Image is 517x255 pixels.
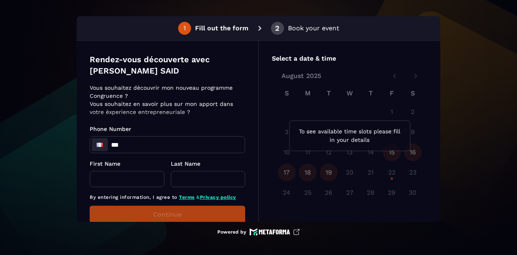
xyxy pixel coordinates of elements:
span: Phone Number [90,126,131,132]
span: First Name [90,160,120,167]
div: 2 [275,25,280,32]
div: France: + 33 [92,138,108,151]
span: Last Name [171,160,200,167]
span: & [196,194,200,200]
a: Terms [179,194,195,200]
p: Powered by [217,229,246,235]
p: To see available time slots please fill in your details [296,127,404,144]
p: Select a date & time [272,54,427,63]
p: By entering information, I agree to [90,194,245,201]
p: Vous souhaitez découvrir mon nouveau programme Congruence ? Vous souhaitez en savoir plus sur mon... [90,84,243,116]
div: 1 [183,25,186,32]
a: Powered by [217,228,300,236]
p: Fill out the form [195,23,248,33]
p: Book your event [288,23,339,33]
a: Privacy policy [200,194,236,200]
p: Rendez-vous découverte avec [PERSON_NAME] SAID [90,54,245,76]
